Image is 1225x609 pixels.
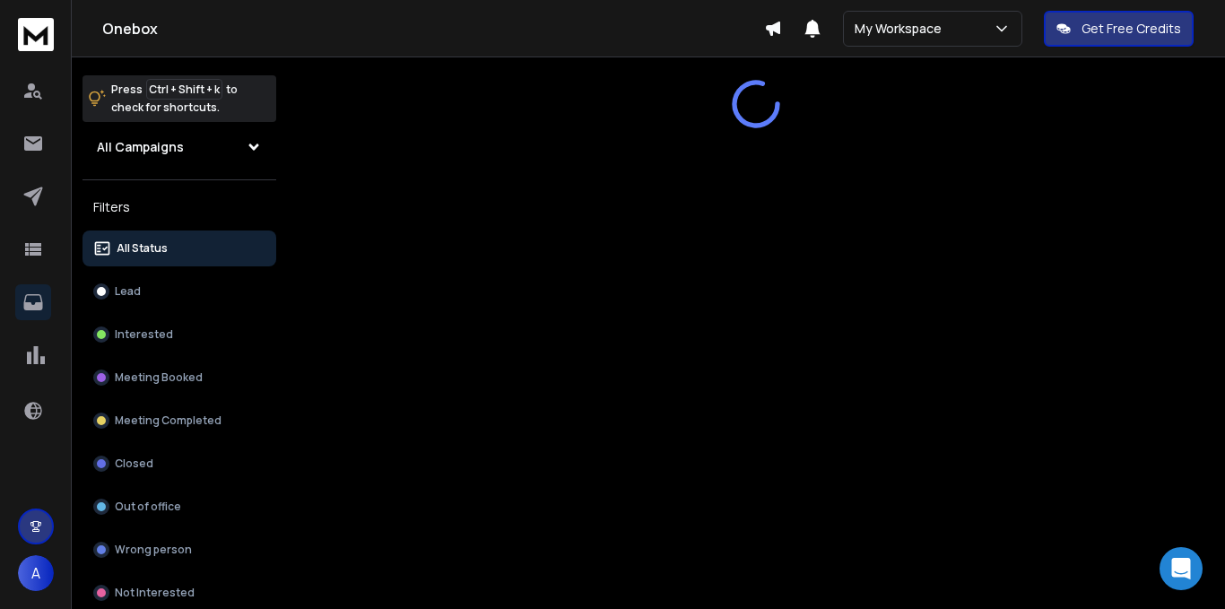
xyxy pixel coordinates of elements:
p: Closed [115,457,153,471]
p: Meeting Booked [115,370,203,385]
button: A [18,555,54,591]
button: Wrong person [83,532,276,568]
p: All Status [117,241,168,256]
button: Closed [83,446,276,482]
button: Get Free Credits [1044,11,1194,47]
h1: Onebox [102,18,764,39]
p: Press to check for shortcuts. [111,81,238,117]
span: Ctrl + Shift + k [146,79,222,100]
p: My Workspace [855,20,949,38]
p: Wrong person [115,543,192,557]
p: Get Free Credits [1082,20,1181,38]
p: Meeting Completed [115,413,222,428]
p: Lead [115,284,141,299]
p: Not Interested [115,586,195,600]
button: Meeting Completed [83,403,276,439]
img: logo [18,18,54,51]
h1: All Campaigns [97,138,184,156]
button: Lead [83,274,276,309]
button: Out of office [83,489,276,525]
h3: Filters [83,195,276,220]
button: Meeting Booked [83,360,276,396]
button: All Campaigns [83,129,276,165]
p: Out of office [115,500,181,514]
button: All Status [83,231,276,266]
button: Interested [83,317,276,352]
p: Interested [115,327,173,342]
div: Open Intercom Messenger [1160,547,1203,590]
